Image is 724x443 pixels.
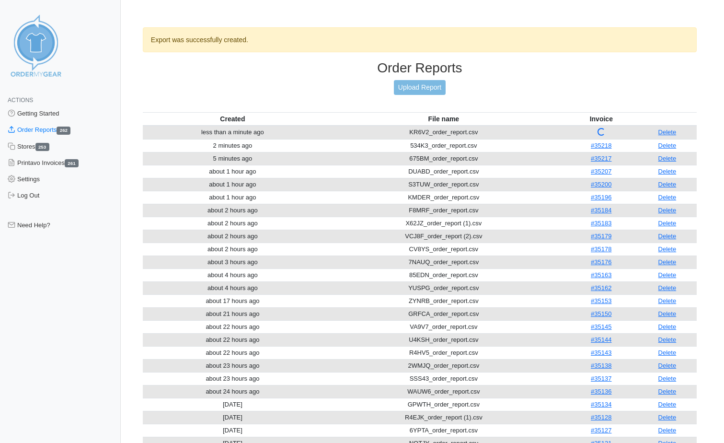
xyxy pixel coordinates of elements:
[658,220,677,227] a: Delete
[322,178,565,191] td: S3TUW_order_report.csv
[658,168,677,175] a: Delete
[57,127,70,135] span: 262
[658,271,677,279] a: Delete
[591,336,611,343] a: #35144
[322,126,565,140] td: KR6V2_order_report.csv
[322,294,565,307] td: ZYNRB_order_report.csv
[658,362,677,369] a: Delete
[143,126,322,140] td: less than a minute ago
[322,243,565,256] td: CV8YS_order_report.csv
[591,284,611,291] a: #35162
[591,155,611,162] a: #35217
[322,424,565,437] td: 6YPTA_order_report.csv
[591,245,611,253] a: #35178
[322,204,565,217] td: F8MRF_order_report.csv
[322,333,565,346] td: U4KSH_order_report.csv
[658,233,677,240] a: Delete
[143,320,322,333] td: about 22 hours ago
[322,256,565,268] td: 7NAUQ_order_report.csv
[591,258,611,266] a: #35176
[143,333,322,346] td: about 22 hours ago
[658,128,677,136] a: Delete
[143,60,697,76] h3: Order Reports
[143,178,322,191] td: about 1 hour ago
[658,388,677,395] a: Delete
[322,230,565,243] td: VCJ8F_order_report (2).csv
[322,320,565,333] td: VA9V7_order_report.csv
[591,271,611,279] a: #35163
[322,359,565,372] td: 2WMJQ_order_report.csv
[658,349,677,356] a: Delete
[322,398,565,411] td: GPWTH_order_report.csv
[658,414,677,421] a: Delete
[322,217,565,230] td: X62JZ_order_report (1).csv
[591,349,611,356] a: #35143
[591,414,611,421] a: #35128
[322,372,565,385] td: SSS43_order_report.csv
[35,143,49,151] span: 253
[591,362,611,369] a: #35138
[658,401,677,408] a: Delete
[143,398,322,411] td: [DATE]
[591,220,611,227] a: #35183
[143,230,322,243] td: about 2 hours ago
[322,191,565,204] td: KMDER_order_report.csv
[143,424,322,437] td: [DATE]
[143,346,322,359] td: about 22 hours ago
[143,411,322,424] td: [DATE]
[591,375,611,382] a: #35137
[143,268,322,281] td: about 4 hours ago
[143,112,322,126] th: Created
[394,80,446,95] a: Upload Report
[143,307,322,320] td: about 21 hours ago
[322,152,565,165] td: 675BM_order_report.csv
[658,297,677,304] a: Delete
[658,375,677,382] a: Delete
[658,336,677,343] a: Delete
[591,427,611,434] a: #35127
[143,294,322,307] td: about 17 hours ago
[658,427,677,434] a: Delete
[322,165,565,178] td: DUABD_order_report.csv
[322,112,565,126] th: File name
[143,372,322,385] td: about 23 hours ago
[322,281,565,294] td: YUSPG_order_report.csv
[591,388,611,395] a: #35136
[591,181,611,188] a: #35200
[658,142,677,149] a: Delete
[143,217,322,230] td: about 2 hours ago
[322,268,565,281] td: 85EDN_order_report.csv
[658,155,677,162] a: Delete
[591,194,611,201] a: #35196
[591,401,611,408] a: #35134
[65,159,79,167] span: 261
[591,233,611,240] a: #35179
[8,97,33,104] span: Actions
[143,385,322,398] td: about 24 hours ago
[591,207,611,214] a: #35184
[143,139,322,152] td: 2 minutes ago
[658,207,677,214] a: Delete
[591,323,611,330] a: #35145
[658,258,677,266] a: Delete
[658,310,677,317] a: Delete
[565,112,638,126] th: Invoice
[658,194,677,201] a: Delete
[143,243,322,256] td: about 2 hours ago
[143,204,322,217] td: about 2 hours ago
[322,139,565,152] td: 534K3_order_report.csv
[143,165,322,178] td: about 1 hour ago
[591,310,611,317] a: #35150
[143,256,322,268] td: about 3 hours ago
[322,411,565,424] td: R4EJK_order_report (1).csv
[143,27,697,52] div: Export was successfully created.
[591,297,611,304] a: #35153
[591,142,611,149] a: #35218
[322,307,565,320] td: GRFCA_order_report.csv
[322,385,565,398] td: WAUW6_order_report.csv
[658,284,677,291] a: Delete
[658,323,677,330] a: Delete
[143,152,322,165] td: 5 minutes ago
[591,168,611,175] a: #35207
[322,346,565,359] td: R4HV5_order_report.csv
